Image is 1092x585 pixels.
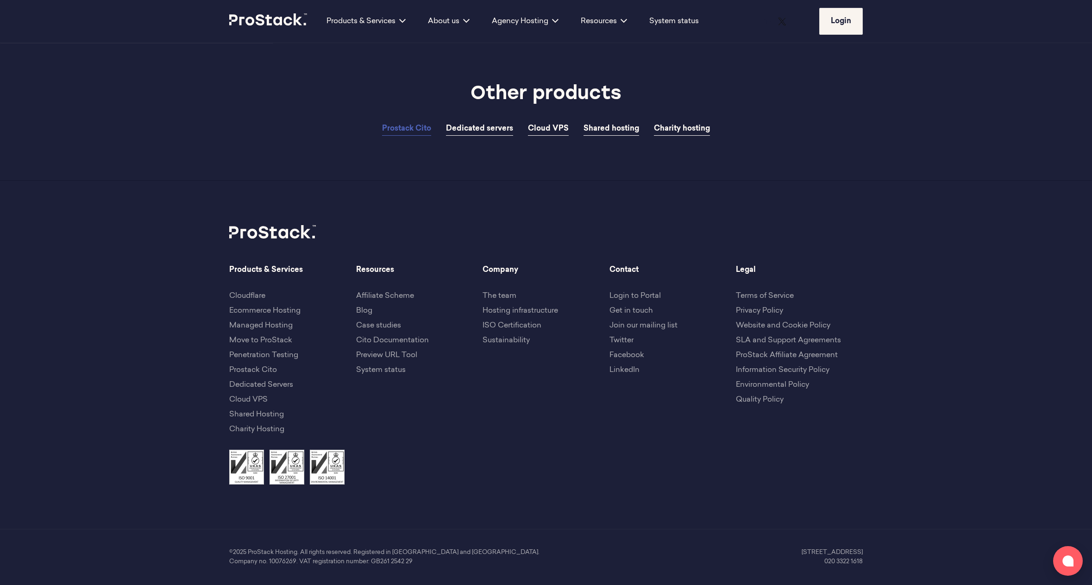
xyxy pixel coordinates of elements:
span: Products & Services [229,264,356,276]
a: Website and Cookie Policy [736,322,830,329]
div: Agency Hosting [481,16,570,27]
span: Resources [356,264,483,276]
a: Preview URL Tool [356,352,417,359]
p: ©2025 ProStack Hosting. All rights reserved. Registered in [GEOGRAPHIC_DATA] and [GEOGRAPHIC_DATA]. [229,548,546,557]
a: Case studies [356,322,401,329]
div: Resources [570,16,638,27]
a: ISO Certification [483,322,541,329]
a: Sustainability [483,337,530,344]
a: Quality Policy [736,396,784,403]
span: Company [483,264,609,276]
a: Cloud VPS [528,122,569,136]
span: Dedicated servers [446,125,513,132]
a: Charity Hosting [229,426,284,433]
span: Shared hosting [584,125,639,132]
a: Prostack Cito [229,366,277,374]
h2: Other products [356,82,736,107]
button: Open chat window [1053,546,1083,576]
span: Legal [736,264,863,276]
span: Login [831,18,851,25]
a: Environmental Policy [736,381,809,389]
span: Contact [609,264,736,276]
a: Join our mailing list [609,322,678,329]
a: Prostack logo [229,13,308,29]
a: Hosting infrastructure [483,307,558,315]
a: Dedicated servers [446,122,513,136]
a: Cloud VPS [229,396,268,403]
a: Ecommerce Hosting [229,307,301,315]
a: Affiliate Scheme [356,292,414,300]
a: Information Security Policy [736,366,829,374]
a: Shared Hosting [229,411,284,418]
span: Charity hosting [654,125,710,132]
a: Blog [356,307,372,315]
a: LinkedIn [609,366,640,374]
p: [STREET_ADDRESS] [546,548,863,557]
a: Prostack logo [229,225,317,242]
a: Twitter [609,337,634,344]
a: Privacy Policy [736,307,783,315]
a: Dedicated Servers [229,381,293,389]
a: Prostack Cito [382,122,431,136]
a: Managed Hosting [229,322,293,329]
a: System status [649,16,699,27]
a: Terms of Service [736,292,794,300]
a: Get in touch [609,307,653,315]
a: Shared hosting [584,122,639,136]
a: Facebook [609,352,644,359]
a: Cloudflare [229,292,265,300]
a: Penetration Testing [229,352,298,359]
a: System status [356,366,406,374]
span: Prostack Cito [382,125,431,132]
a: Login [819,8,863,35]
p: Company no. 10076269. VAT registration number: GB261 2542 29 [229,557,546,566]
a: The team [483,292,516,300]
a: ProStack Affiliate Agreement [736,352,838,359]
a: Charity hosting [654,122,710,136]
div: About us [417,16,481,27]
div: Products & Services [315,16,417,27]
a: SLA and Support Agreements [736,337,841,344]
a: Move to ProStack [229,337,292,344]
a: 020 3322 1618 [824,559,863,565]
a: Login to Portal [609,292,661,300]
span: Cloud VPS [528,125,569,132]
a: Cito Documentation [356,337,429,344]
